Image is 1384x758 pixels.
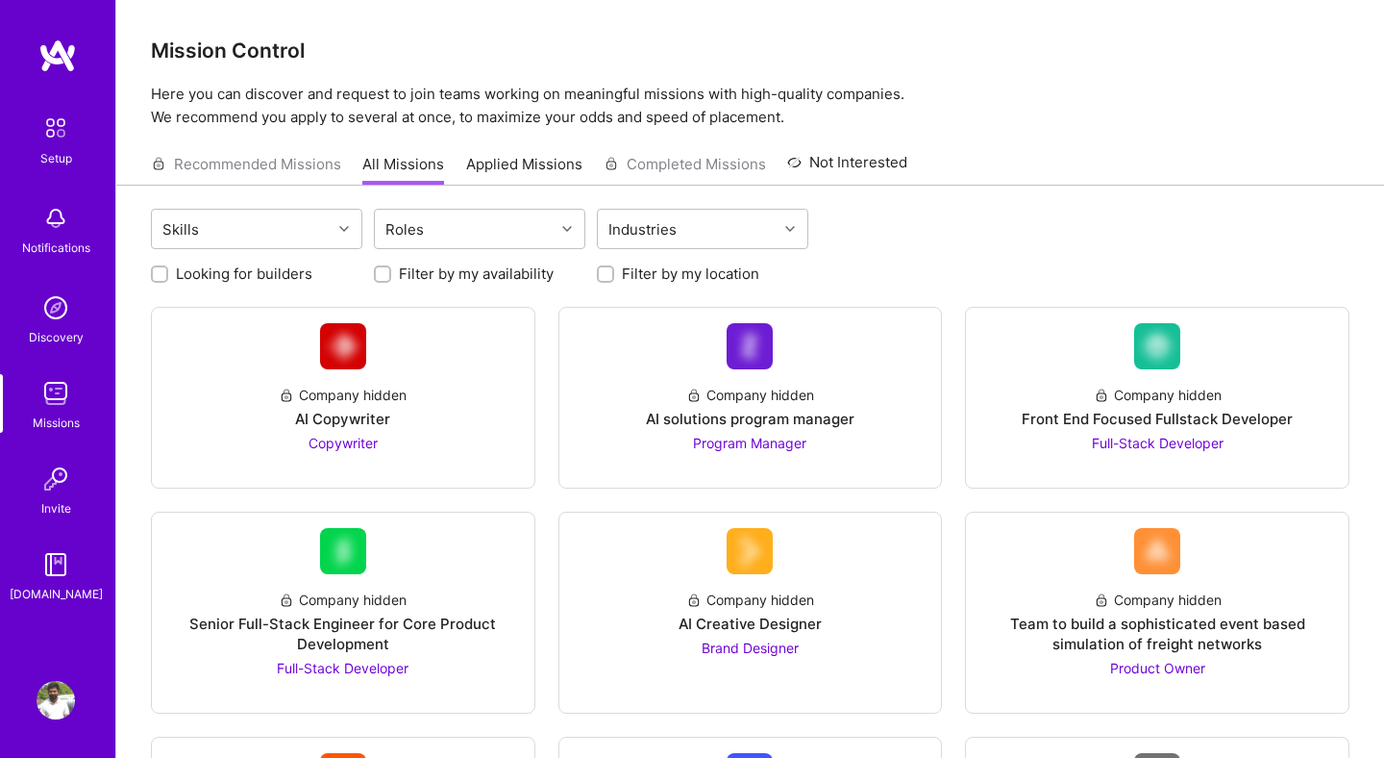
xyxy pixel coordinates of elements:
span: Full-Stack Developer [277,660,408,676]
span: Product Owner [1110,660,1205,676]
a: User Avatar [32,681,80,720]
div: AI Creative Designer [679,614,822,634]
img: Company Logo [727,528,773,574]
a: Company LogoCompany hiddenTeam to build a sophisticated event based simulation of freight network... [981,528,1333,697]
img: logo [38,38,77,73]
a: Company LogoCompany hiddenAI solutions program managerProgram Manager [575,323,927,472]
div: Company hidden [686,590,814,610]
div: AI solutions program manager [646,409,854,429]
div: Discovery [29,327,84,347]
span: Copywriter [309,435,378,451]
div: Company hidden [686,385,814,405]
img: Company Logo [1134,528,1180,574]
div: Roles [381,215,429,243]
img: Company Logo [320,323,366,369]
a: All Missions [362,154,444,186]
span: Full-Stack Developer [1092,435,1223,451]
i: icon Chevron [339,224,349,234]
img: Invite [37,460,75,498]
img: discovery [37,289,75,327]
p: Here you can discover and request to join teams working on meaningful missions with high-quality ... [151,83,1349,129]
img: Company Logo [1134,323,1180,369]
div: Front End Focused Fullstack Developer [1022,409,1293,429]
div: Company hidden [1094,385,1222,405]
div: [DOMAIN_NAME] [10,584,103,604]
div: Notifications [22,238,90,258]
a: Company LogoCompany hiddenFront End Focused Fullstack DeveloperFull-Stack Developer [981,323,1333,472]
div: Invite [41,498,71,518]
a: Company LogoCompany hiddenAI CopywriterCopywriter [167,323,519,472]
div: Setup [40,148,72,168]
a: Company LogoCompany hiddenSenior Full-Stack Engineer for Core Product DevelopmentFull-Stack Devel... [167,528,519,697]
div: Company hidden [279,590,407,610]
img: bell [37,199,75,238]
img: Company Logo [320,528,366,574]
div: Team to build a sophisticated event based simulation of freight networks [981,614,1333,654]
img: guide book [37,545,75,584]
img: User Avatar [37,681,75,720]
a: Not Interested [787,151,907,186]
label: Looking for builders [176,264,312,284]
label: Filter by my availability [399,264,554,284]
label: Filter by my location [622,264,759,284]
h3: Mission Control [151,38,1349,63]
div: AI Copywriter [295,409,390,429]
span: Program Manager [693,435,806,451]
div: Company hidden [1094,590,1222,610]
img: teamwork [37,374,75,413]
i: icon Chevron [785,224,795,234]
img: setup [36,108,76,148]
img: Company Logo [727,323,773,369]
a: Applied Missions [466,154,582,186]
a: Company LogoCompany hiddenAI Creative DesignerBrand Designer [575,528,927,697]
span: Brand Designer [702,640,799,656]
div: Missions [33,413,80,433]
div: Industries [604,215,681,243]
i: icon Chevron [562,224,572,234]
div: Senior Full-Stack Engineer for Core Product Development [167,614,519,654]
div: Skills [158,215,204,243]
div: Company hidden [279,385,407,405]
